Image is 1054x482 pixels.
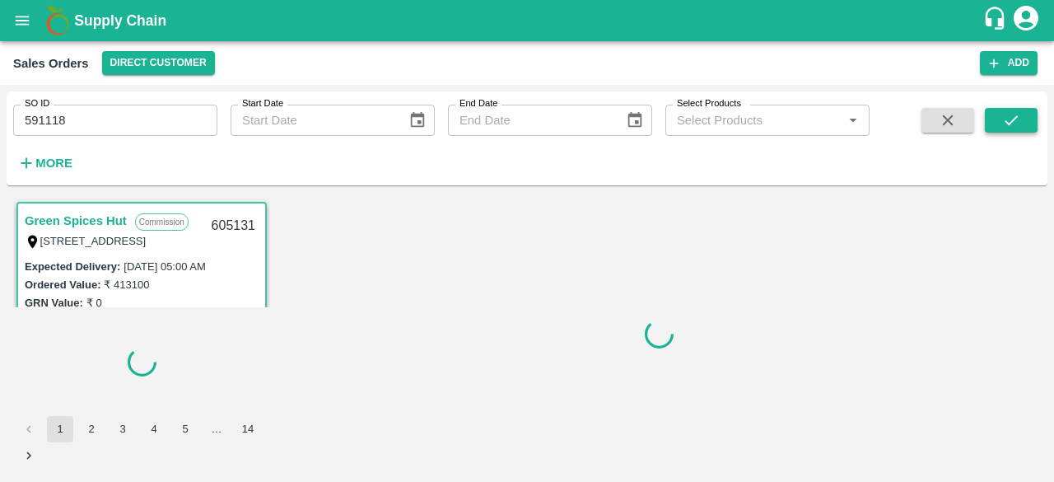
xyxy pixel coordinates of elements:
p: Commission [135,213,189,231]
b: Supply Chain [74,12,166,29]
label: Expected Delivery : [25,260,120,273]
button: Go to page 4 [141,416,167,442]
input: End Date [448,105,613,136]
button: Open [842,110,864,131]
button: Go to next page [16,442,42,469]
div: Sales Orders [13,53,89,74]
img: logo [41,4,74,37]
button: Choose date [402,105,433,136]
input: Start Date [231,105,395,136]
label: Ordered Value: [25,278,100,291]
nav: pagination navigation [13,416,270,469]
strong: More [35,157,72,170]
label: Start Date [242,97,283,110]
label: End Date [459,97,497,110]
button: open drawer [3,2,41,40]
button: Add [980,51,1038,75]
label: [STREET_ADDRESS] [40,235,147,247]
div: … [203,422,230,438]
label: ₹ 413100 [104,278,149,291]
label: GRN Value: [25,297,83,309]
button: Go to page 3 [110,416,136,442]
button: More [13,149,77,177]
button: Go to page 5 [172,416,198,442]
input: Enter SO ID [13,105,217,136]
label: Select Products [677,97,741,110]
input: Select Products [670,110,837,131]
button: Select DC [102,51,215,75]
button: Choose date [619,105,651,136]
button: page 1 [47,416,73,442]
label: SO ID [25,97,49,110]
button: Go to page 14 [235,416,261,442]
label: ₹ 0 [86,297,102,309]
div: customer-support [982,6,1011,35]
button: Go to page 2 [78,416,105,442]
a: Supply Chain [74,9,982,32]
a: Green Spices Hut [25,210,127,232]
label: [DATE] 05:00 AM [124,260,205,273]
div: account of current user [1011,3,1041,38]
div: 605131 [202,207,265,246]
